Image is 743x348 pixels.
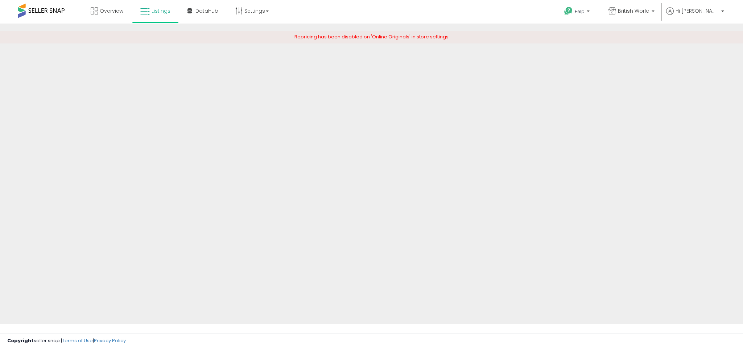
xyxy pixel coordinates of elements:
span: British World [618,7,649,14]
span: Hi [PERSON_NAME] [676,7,719,14]
span: Listings [152,7,170,14]
span: DataHub [195,7,218,14]
span: Overview [100,7,123,14]
span: Repricing has been disabled on 'Online Originals' in store settings [294,33,449,40]
i: Get Help [564,7,573,16]
a: Hi [PERSON_NAME] [666,7,724,24]
a: Help [558,1,597,24]
span: Help [575,8,585,14]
